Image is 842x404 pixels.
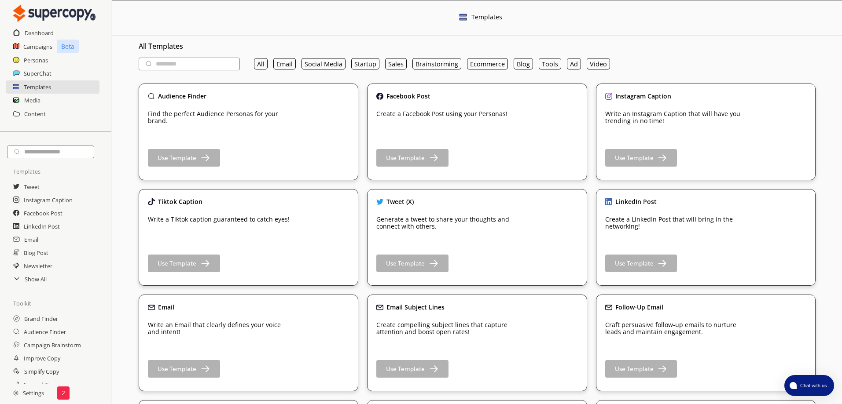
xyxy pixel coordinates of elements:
[385,58,407,69] button: Sales
[605,149,677,167] button: Use Template
[24,54,48,67] a: Personas
[376,321,522,335] p: Create compelling subject lines that capture attention and boost open rates!
[24,107,46,120] a: Content
[376,255,449,272] button: Use Template
[25,273,47,286] h2: Show All
[254,58,268,69] button: All
[273,58,296,69] button: Email
[148,198,155,205] img: Close
[386,92,430,100] b: Facebook Post
[62,389,65,397] p: 2
[158,197,202,206] b: Tiktok Caption
[539,58,561,69] button: Tools
[605,93,612,100] img: Close
[386,365,425,373] b: Use Template
[459,13,467,21] img: Close
[386,154,425,162] b: Use Template
[24,338,81,352] a: Campaign Brainstorm
[376,304,383,311] img: Close
[24,233,38,246] a: Email
[615,92,671,100] b: Instagram Caption
[24,67,51,80] a: SuperChat
[24,94,40,107] a: Media
[158,365,196,373] b: Use Template
[24,193,73,207] h2: Instagram Caption
[24,220,60,233] a: LinkedIn Post
[148,360,220,378] button: Use Template
[148,304,155,311] img: Close
[24,378,58,391] a: Expand Copy
[797,382,829,389] span: Chat with us
[376,216,522,230] p: Generate a tweet to share your thoughts and connect with others.
[615,303,663,311] b: Follow-Up Email
[24,352,60,365] a: Improve Copy
[351,58,379,69] button: Startup
[587,58,610,69] button: Video
[13,4,96,22] img: Close
[386,303,445,311] b: Email Subject Lines
[615,197,657,206] b: LinkedIn Post
[24,325,66,338] a: Audience Finder
[23,40,52,53] a: Campaigns
[24,207,63,220] a: Facebook Post
[57,40,79,53] p: Beta
[376,149,449,167] button: Use Template
[148,255,220,272] button: Use Template
[158,303,174,311] b: Email
[158,154,196,162] b: Use Template
[24,312,58,325] a: Brand Finder
[467,58,508,69] button: Ecommerce
[567,58,581,69] button: Ad
[514,58,533,69] button: Blog
[615,365,654,373] b: Use Template
[24,180,40,193] a: Tweet
[158,259,196,267] b: Use Template
[24,246,48,259] a: Blog Post
[376,110,507,117] p: Create a Facebook Post using your Personas!
[148,93,155,100] img: Close
[605,304,612,311] img: Close
[24,365,59,378] a: Simplify Copy
[158,92,206,100] b: Audience Finder
[139,40,816,53] h3: All Templates
[605,198,612,205] img: Close
[13,390,18,396] img: Close
[24,259,52,273] a: Newsletter
[148,216,290,223] p: Write a Tiktok caption guaranteed to catch eyes!
[412,58,461,69] button: Brainstorming
[615,259,654,267] b: Use Template
[784,375,834,396] button: atlas-launcher
[24,80,51,94] a: Templates
[376,360,449,378] button: Use Template
[386,197,414,206] b: Tweet (X)
[471,14,502,22] div: Templates
[376,198,383,205] img: Close
[376,93,383,100] img: Close
[302,58,346,69] button: Social Media
[605,360,677,378] button: Use Template
[605,110,750,124] p: Write an Instagram Caption that will have you trending in no time!
[605,321,750,335] p: Craft persuasive follow-up emails to nurture leads and maintain engagement.
[605,255,677,272] button: Use Template
[148,110,293,124] p: Find the perfect Audience Personas for your brand.
[25,26,54,40] a: Dashboard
